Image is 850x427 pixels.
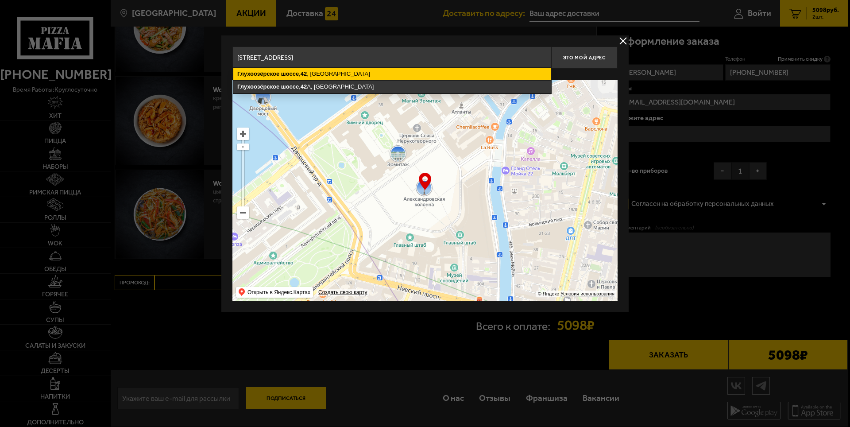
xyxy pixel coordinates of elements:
[247,287,310,298] ymaps: Открыть в Яндекс.Картах
[236,287,313,298] ymaps: Открыть в Яндекс.Картах
[618,35,629,47] button: delivery type
[233,68,551,80] ymaps: , , [GEOGRAPHIC_DATA]
[301,83,307,90] ymaps: 42
[237,83,279,90] ymaps: Глухоозёрское
[317,289,369,296] a: Создать свою карту
[237,70,279,77] ymaps: Глухоозёрское
[560,291,614,296] a: Условия использования
[551,47,618,69] button: Это мой адрес
[301,70,307,77] ymaps: 42
[232,47,551,69] input: Введите адрес доставки
[538,291,559,296] ymaps: © Яндекс
[233,81,551,93] ymaps: , А, [GEOGRAPHIC_DATA]
[281,83,299,90] ymaps: шоссе
[563,55,606,61] span: Это мой адрес
[232,71,357,78] p: Укажите дом на карте или в поле ввода
[281,70,299,77] ymaps: шоссе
